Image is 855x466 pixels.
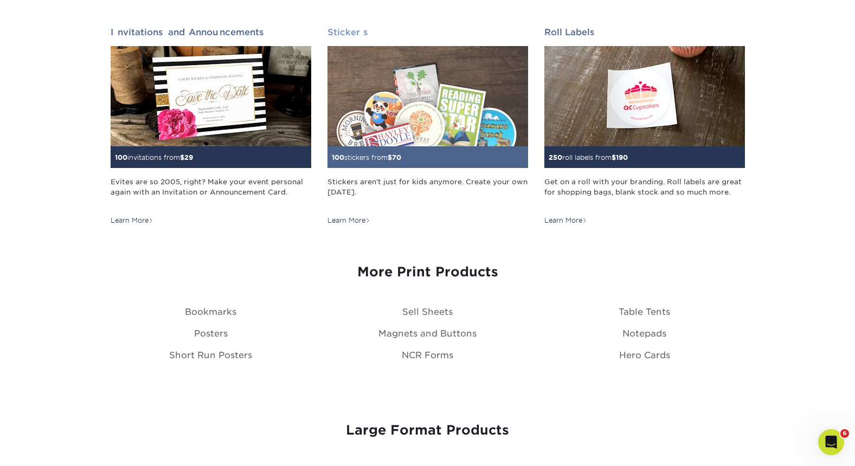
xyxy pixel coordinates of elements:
a: NCR Forms [402,350,453,360]
span: 190 [616,153,628,161]
span: 29 [184,153,193,161]
small: roll labels from [549,153,628,161]
img: Invitations and Announcements [111,46,311,146]
div: Learn More [111,216,153,225]
div: Learn More [327,216,370,225]
a: Short Run Posters [169,350,252,360]
div: Stickers aren't just for kids anymore. Create your own [DATE]. [327,177,528,208]
span: 100 [115,153,127,161]
div: Get on a roll with your branding. Roll labels are great for shopping bags, blank stock and so muc... [544,177,745,208]
a: Bookmarks [185,307,236,317]
img: Roll Labels [544,46,745,146]
h3: More Print Products [111,264,745,280]
small: stickers from [332,153,401,161]
h2: Roll Labels [544,27,745,37]
iframe: Intercom live chat [818,429,844,455]
span: 250 [549,153,562,161]
span: 100 [332,153,344,161]
img: Stickers [327,46,528,146]
span: $ [388,153,392,161]
span: 70 [392,153,401,161]
h2: Invitations and Announcements [111,27,311,37]
a: Invitations and Announcements 100invitations from$29 Evites are so 2005, right? Make your event p... [111,27,311,225]
div: Learn More [544,216,587,225]
h3: Large Format Products [111,423,745,438]
span: $ [612,153,616,161]
small: invitations from [115,153,193,161]
a: Sell Sheets [402,307,453,317]
a: Stickers 100stickers from$70 Stickers aren't just for kids anymore. Create your own [DATE]. Learn... [327,27,528,225]
a: Magnets and Buttons [378,328,477,339]
h2: Stickers [327,27,528,37]
span: $ [180,153,184,161]
div: Evites are so 2005, right? Make your event personal again with an Invitation or Announcement Card. [111,177,311,208]
a: Table Tents [619,307,670,317]
span: 6 [840,429,849,438]
a: Hero Cards [619,350,670,360]
a: Roll Labels 250roll labels from$190 Get on a roll with your branding. Roll labels are great for s... [544,27,745,225]
a: Notepads [622,328,666,339]
a: Posters [194,328,228,339]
